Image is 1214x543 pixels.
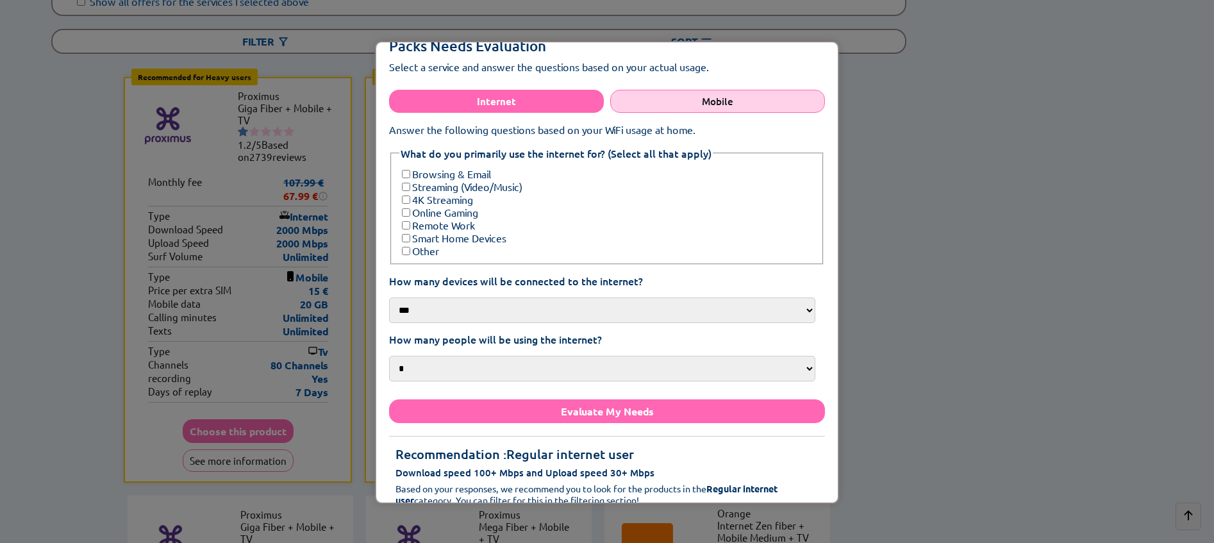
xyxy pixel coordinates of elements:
[610,90,825,113] button: Mobile
[402,208,410,217] input: Online Gaming
[399,167,491,180] label: Browsing & Email
[399,193,473,206] label: 4K Streaming
[399,219,475,231] label: Remote Work
[402,221,410,230] input: Remote Work
[389,332,825,346] label: How many people will be using the internet?
[399,206,478,219] label: Online Gaming
[399,231,506,244] label: Smart Home Devices
[395,483,777,506] b: Regular internet user
[395,446,654,480] span: Regular internet user
[389,123,825,136] p: Answer the following questions based on your WiFi usage at home.
[402,234,410,242] input: Smart Home Devices
[399,180,522,193] label: Streaming (Video/Music)
[399,146,713,160] legend: What do you primarily use the internet for? (Select all that apply)
[395,446,819,480] h3: Recommendation :
[402,196,410,204] input: 4K Streaming
[389,90,604,113] button: Internet
[389,37,825,55] h2: Packs Needs Evaluation
[389,60,825,73] p: Select a service and answer the questions based on your actual usage.
[402,170,410,178] input: Browsing & Email
[399,244,439,257] label: Other
[389,399,825,423] button: Evaluate My Needs
[395,466,654,479] span: Download speed 100+ Mbps and Upload speed 30+ Mbps
[389,274,825,288] label: How many devices will be connected to the internet?
[402,247,410,255] input: Other
[402,183,410,191] input: Streaming (Video/Music)
[395,483,819,506] p: Based on your responses, we recommend you to look for the products in the category. You can filte...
